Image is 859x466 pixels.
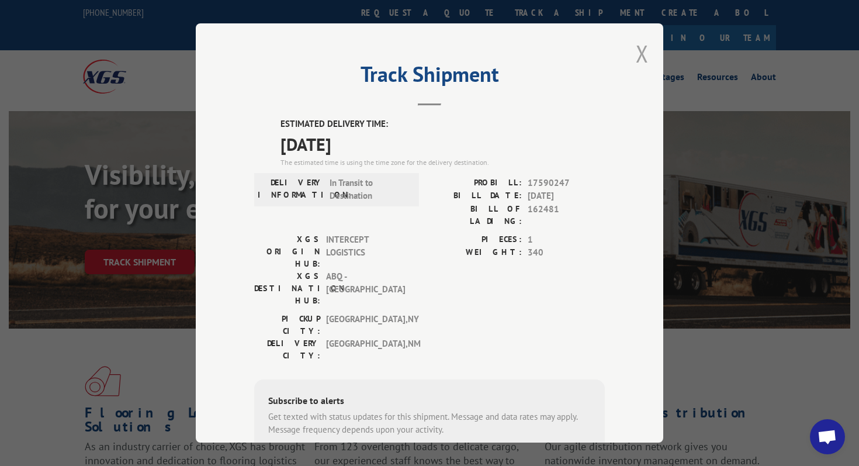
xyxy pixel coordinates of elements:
label: WEIGHT: [430,246,522,260]
span: In Transit to Destination [330,176,408,202]
label: PROBILL: [430,176,522,189]
span: ABQ - [GEOGRAPHIC_DATA] [326,270,405,306]
span: [GEOGRAPHIC_DATA] , NY [326,312,405,337]
label: BILL OF LADING: [430,202,522,227]
label: PIECES: [430,233,522,246]
div: Open chat [810,419,845,454]
span: [DATE] [528,189,605,203]
label: DELIVERY CITY: [254,337,320,361]
div: Subscribe to alerts [268,393,591,410]
span: [DATE] [280,130,605,157]
button: Close modal [636,38,649,69]
label: ESTIMATED DELIVERY TIME: [280,118,605,131]
span: [GEOGRAPHIC_DATA] , NM [326,337,405,361]
label: BILL DATE: [430,189,522,203]
h2: Track Shipment [254,66,605,88]
label: DELIVERY INFORMATION: [258,176,324,202]
span: 17590247 [528,176,605,189]
span: 340 [528,246,605,260]
span: 1 [528,233,605,246]
label: XGS ORIGIN HUB: [254,233,320,270]
label: XGS DESTINATION HUB: [254,270,320,306]
label: PICKUP CITY: [254,312,320,337]
div: The estimated time is using the time zone for the delivery destination. [280,157,605,167]
span: INTERCEPT LOGISTICS [326,233,405,270]
div: Get texted with status updates for this shipment. Message and data rates may apply. Message frequ... [268,410,591,436]
span: 162481 [528,202,605,227]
